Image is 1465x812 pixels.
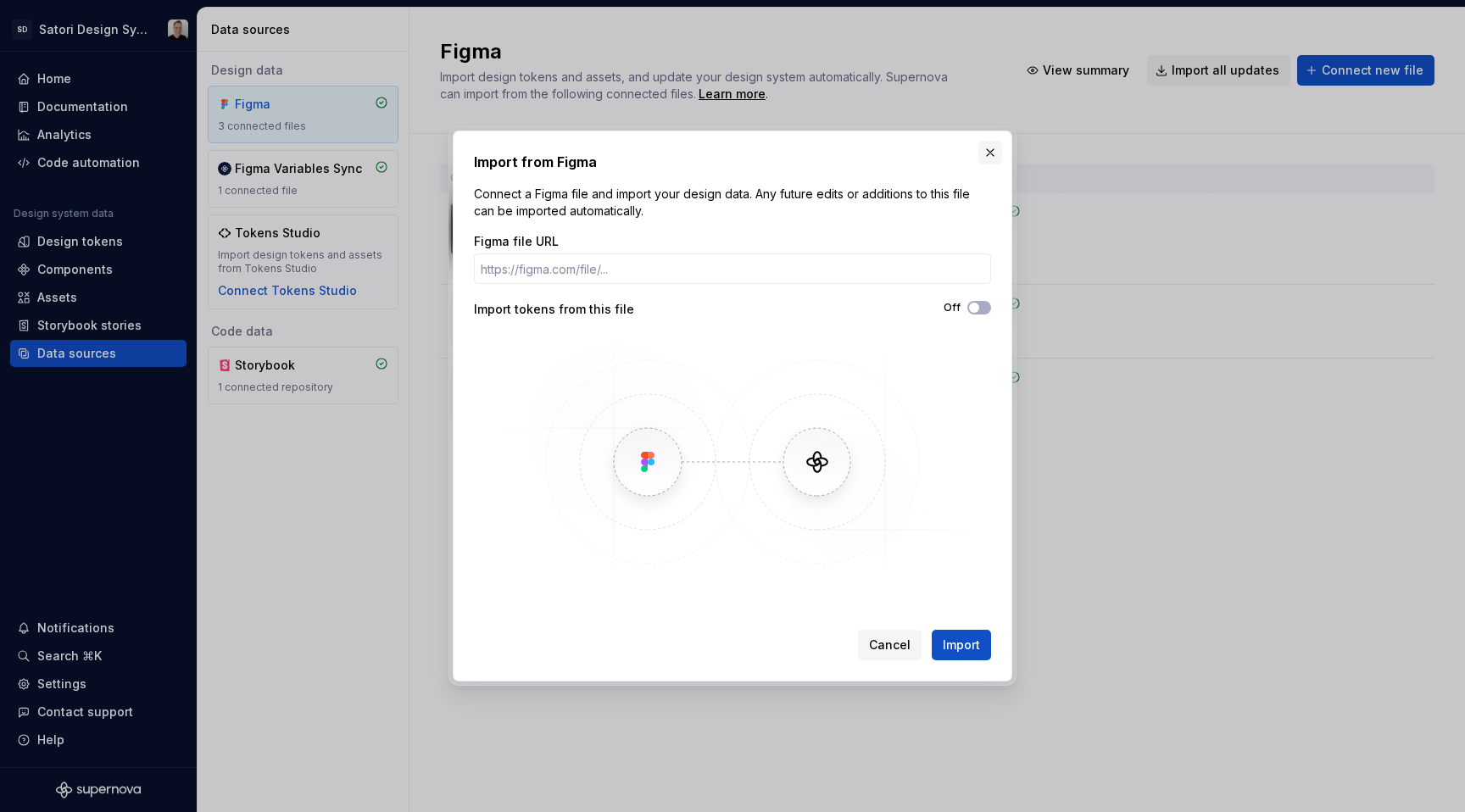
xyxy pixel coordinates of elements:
[474,301,732,318] div: Import tokens from this file
[474,152,991,172] h2: Import from Figma
[944,301,961,314] label: Off
[858,630,922,660] button: Cancel
[869,637,911,653] span: Cancel
[943,637,980,653] span: Import
[474,233,559,250] label: Figma file URL
[474,186,991,220] p: Connect a Figma file and import your design data. Any future edits or additions to this file can ...
[932,630,991,660] button: Import
[474,253,991,284] input: https://figma.com/file/...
